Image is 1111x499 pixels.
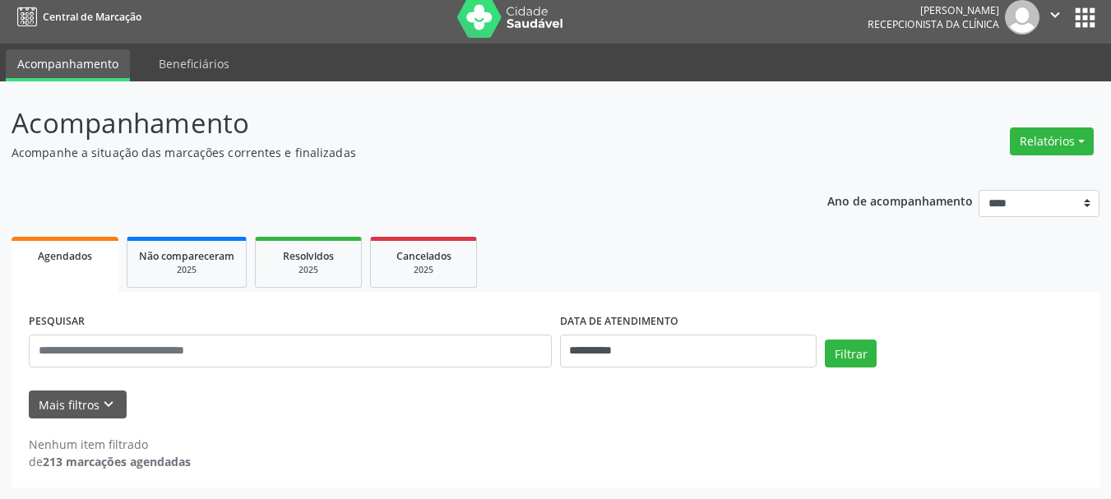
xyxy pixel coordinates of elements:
span: Cancelados [396,249,451,263]
span: Recepcionista da clínica [868,17,999,31]
span: Não compareceram [139,249,234,263]
label: PESQUISAR [29,309,85,335]
p: Ano de acompanhamento [827,190,973,210]
div: 2025 [139,264,234,276]
p: Acompanhamento [12,103,773,144]
i: keyboard_arrow_down [100,395,118,414]
div: Nenhum item filtrado [29,436,191,453]
strong: 213 marcações agendadas [43,454,191,469]
p: Acompanhe a situação das marcações correntes e finalizadas [12,144,773,161]
a: Central de Marcação [12,3,141,30]
span: Agendados [38,249,92,263]
button: Filtrar [825,340,877,367]
span: Resolvidos [283,249,334,263]
button: Relatórios [1010,127,1094,155]
div: de [29,453,191,470]
button: apps [1071,3,1099,32]
div: 2025 [267,264,350,276]
div: [PERSON_NAME] [868,3,999,17]
i:  [1046,6,1064,24]
a: Acompanhamento [6,49,130,81]
label: DATA DE ATENDIMENTO [560,309,678,335]
div: 2025 [382,264,465,276]
a: Beneficiários [147,49,241,78]
button: Mais filtroskeyboard_arrow_down [29,390,127,419]
span: Central de Marcação [43,10,141,24]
